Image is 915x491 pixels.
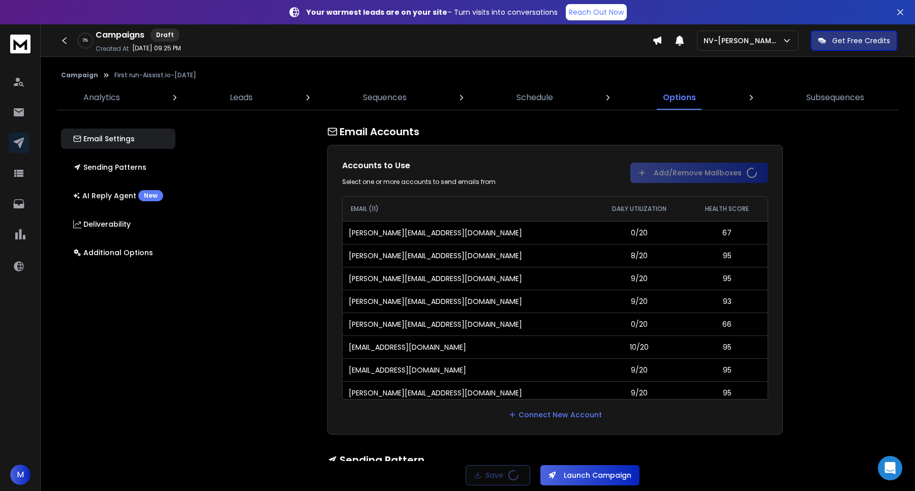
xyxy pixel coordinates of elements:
td: 0/20 [592,221,687,244]
p: [PERSON_NAME][EMAIL_ADDRESS][DOMAIN_NAME] [349,273,522,284]
p: 0 % [83,38,88,44]
p: Get Free Credits [832,36,890,46]
p: Additional Options [73,248,153,258]
p: – Turn visits into conversations [307,7,558,17]
p: AI Reply Agent [73,190,163,201]
p: [DATE] 09:25 PM [132,44,181,52]
td: 95 [687,244,768,267]
p: Analytics [83,91,120,104]
button: Email Settings [61,129,175,149]
td: 95 [687,335,768,358]
h1: Sending Pattern [327,453,783,467]
h1: Email Accounts [327,125,783,139]
td: 66 [687,313,768,335]
p: Reach Out Now [569,7,624,17]
td: 93 [687,290,768,313]
td: 67 [687,221,768,244]
a: Analytics [77,85,126,110]
a: Options [657,85,702,110]
th: DAILY UTILIZATION [592,197,687,221]
p: Subsequences [806,91,864,104]
a: Schedule [510,85,559,110]
button: Get Free Credits [811,30,897,51]
p: [EMAIL_ADDRESS][DOMAIN_NAME] [349,365,466,375]
td: 9/20 [592,381,687,404]
h1: Accounts to Use [342,160,545,172]
p: First run-Aissist.io-[DATE] [114,71,196,79]
div: Select one or more accounts to send emails from [342,178,545,186]
p: Deliverability [73,219,131,229]
div: Draft [150,28,179,42]
p: [PERSON_NAME][EMAIL_ADDRESS][DOMAIN_NAME] [349,296,522,306]
a: Leads [224,85,259,110]
p: [PERSON_NAME][EMAIL_ADDRESS][DOMAIN_NAME] [349,388,522,398]
strong: Your warmest leads are on your site [307,7,447,17]
h1: Campaigns [96,29,144,41]
div: Open Intercom Messenger [878,456,902,480]
p: [PERSON_NAME][EMAIL_ADDRESS][DOMAIN_NAME] [349,319,522,329]
button: Additional Options [61,242,175,263]
img: logo [10,35,30,53]
th: EMAIL (11) [343,197,592,221]
a: Reach Out Now [566,4,627,20]
p: [PERSON_NAME][EMAIL_ADDRESS][DOMAIN_NAME] [349,228,522,238]
p: Email Settings [73,134,135,144]
p: NV-[PERSON_NAME] [704,36,782,46]
button: Sending Patterns [61,157,175,177]
td: 9/20 [592,358,687,381]
p: Schedule [516,91,553,104]
td: 8/20 [592,244,687,267]
td: 95 [687,267,768,290]
button: Launch Campaign [540,465,639,485]
td: 95 [687,381,768,404]
p: [EMAIL_ADDRESS][DOMAIN_NAME] [349,342,466,352]
div: New [138,190,163,201]
p: Created At: [96,45,130,53]
p: Sequences [363,91,407,104]
td: 9/20 [592,267,687,290]
td: 9/20 [592,290,687,313]
td: 95 [687,358,768,381]
p: Options [663,91,696,104]
button: AI Reply AgentNew [61,186,175,206]
button: Deliverability [61,214,175,234]
td: 10/20 [592,335,687,358]
a: Connect New Account [508,410,602,420]
button: Campaign [61,71,98,79]
a: Sequences [357,85,413,110]
th: HEALTH SCORE [687,197,768,221]
button: M [10,465,30,485]
td: 0/20 [592,313,687,335]
p: [PERSON_NAME][EMAIL_ADDRESS][DOMAIN_NAME] [349,251,522,261]
a: Subsequences [800,85,870,110]
p: Sending Patterns [73,162,146,172]
p: Leads [230,91,253,104]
